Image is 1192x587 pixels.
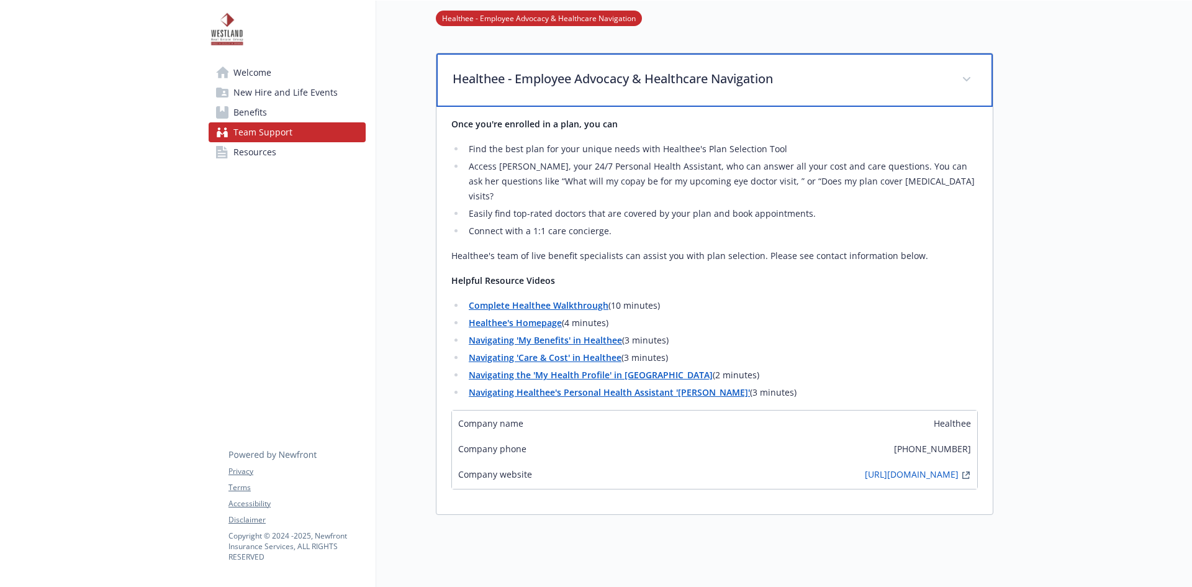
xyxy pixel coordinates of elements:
[228,514,365,526] a: Disclaimer
[209,122,366,142] a: Team Support
[894,442,971,455] span: [PHONE_NUMBER]
[469,317,562,329] a: Healthee's Homepage
[469,386,750,398] a: Navigating Healthee's Personal Health Assistant '[PERSON_NAME]'
[469,334,622,346] a: Navigating 'My Benefits' in Healthee
[465,385,978,400] li: (3 minutes)
[469,369,713,381] a: Navigating the 'My Health Profile' in [GEOGRAPHIC_DATA]
[465,333,978,348] li: (3 minutes)
[233,142,276,162] span: Resources
[458,417,523,430] span: Company name
[453,70,947,88] p: Healthee - Employee Advocacy & Healthcare Navigation
[465,142,978,157] li: Find the best plan for your unique needs with Healthee's Plan Selection Tool
[465,350,978,365] li: (3 minutes)
[465,298,978,313] li: (10 minutes)
[934,417,971,430] span: Healthee
[458,468,532,483] span: Company website
[228,482,365,493] a: Terms
[436,53,993,107] div: Healthee - Employee Advocacy & Healthcare Navigation
[228,530,365,562] p: Copyright © 2024 - 2025 , Newfront Insurance Services, ALL RIGHTS RESERVED
[458,442,526,455] span: Company phone
[451,248,978,263] p: Healthee's team of live benefit specialists can assist you with plan selection. Please see contac...
[469,299,608,311] a: Complete Healthee Walkthrough
[451,275,555,286] strong: Helpful Resource Videos
[465,206,978,221] li: Easily find top-rated doctors that are covered by your plan and book appointments.
[465,316,978,330] li: (4 minutes)
[233,122,292,142] span: Team Support
[451,118,618,130] strong: Once you're enrolled in a plan, you can
[209,83,366,102] a: New Hire and Life Events
[436,107,993,514] div: Healthee - Employee Advocacy & Healthcare Navigation
[465,224,978,239] li: Connect with a 1:1 care concierge.
[228,498,365,509] a: Accessibility
[228,466,365,477] a: Privacy
[233,83,338,102] span: New Hire and Life Events
[209,142,366,162] a: Resources
[465,368,978,383] li: (2 minutes)
[959,468,973,483] a: external
[209,102,366,122] a: Benefits
[865,468,959,483] a: [URL][DOMAIN_NAME]
[233,63,271,83] span: Welcome
[469,352,621,363] a: Navigating 'Care & Cost' in Healthee
[436,12,642,24] a: Healthee - Employee Advocacy & Healthcare Navigation
[465,159,978,204] li: Access [PERSON_NAME], your 24/7 Personal Health Assistant, who can answer all your cost and care ...
[233,102,267,122] span: Benefits
[209,63,366,83] a: Welcome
